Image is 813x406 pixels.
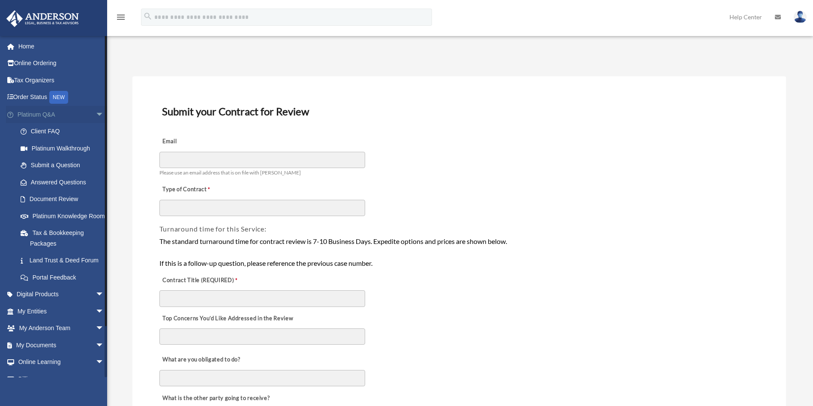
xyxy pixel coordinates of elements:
[159,169,301,176] span: Please use an email address that is on file with [PERSON_NAME]
[12,252,117,269] a: Land Trust & Deed Forum
[6,337,117,354] a: My Documentsarrow_drop_down
[159,136,245,148] label: Email
[12,174,117,191] a: Answered Questions
[6,303,117,320] a: My Entitiesarrow_drop_down
[12,157,117,174] a: Submit a Question
[116,12,126,22] i: menu
[6,38,117,55] a: Home
[12,225,117,252] a: Tax & Bookkeeping Packages
[6,55,117,72] a: Online Ordering
[6,354,117,371] a: Online Learningarrow_drop_down
[159,225,267,233] span: Turnaround time for this Service:
[159,354,245,366] label: What are you obligated to do?
[159,274,245,286] label: Contract Title (REQUIRED)
[12,123,117,140] a: Client FAQ
[12,140,117,157] a: Platinum Walkthrough
[96,337,113,354] span: arrow_drop_down
[96,320,113,337] span: arrow_drop_down
[116,15,126,22] a: menu
[794,11,807,23] img: User Pic
[4,10,81,27] img: Anderson Advisors Platinum Portal
[96,286,113,304] span: arrow_drop_down
[96,303,113,320] span: arrow_drop_down
[12,269,117,286] a: Portal Feedback
[159,102,760,120] h3: Submit your Contract for Review
[6,89,117,106] a: Order StatusNEW
[159,313,296,325] label: Top Concerns You’d Like Addressed in the Review
[6,320,117,337] a: My Anderson Teamarrow_drop_down
[143,12,153,21] i: search
[159,392,272,404] label: What is the other party going to receive?
[96,106,113,123] span: arrow_drop_down
[6,72,117,89] a: Tax Organizers
[12,208,117,225] a: Platinum Knowledge Room
[6,106,117,123] a: Platinum Q&Aarrow_drop_down
[49,91,68,104] div: NEW
[159,184,245,196] label: Type of Contract
[96,354,113,371] span: arrow_drop_down
[96,370,113,388] span: arrow_drop_down
[6,286,117,303] a: Digital Productsarrow_drop_down
[6,370,117,388] a: Billingarrow_drop_down
[159,236,759,269] div: The standard turnaround time for contract review is 7-10 Business Days. Expedite options and pric...
[12,191,113,208] a: Document Review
